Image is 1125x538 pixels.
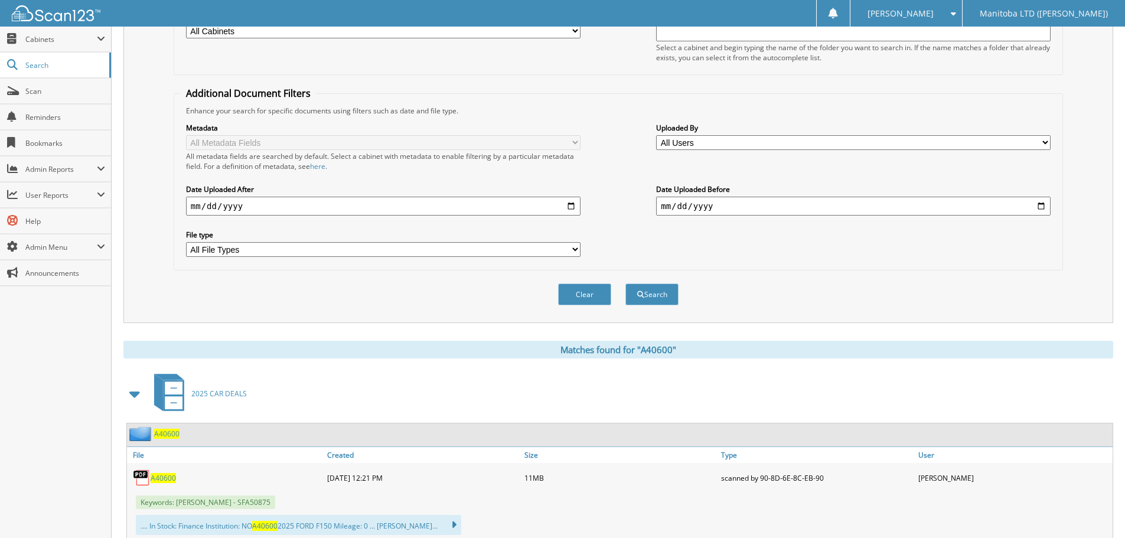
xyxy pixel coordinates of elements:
[186,197,581,216] input: start
[12,5,100,21] img: scan123-logo-white.svg
[915,466,1113,490] div: [PERSON_NAME]
[915,447,1113,463] a: User
[127,447,324,463] a: File
[136,495,275,509] span: Keywords: [PERSON_NAME] - SFA50875
[191,389,247,399] span: 2025 CAR DEALS
[324,466,521,490] div: [DATE] 12:21 PM
[252,521,278,531] span: A40600
[123,341,1113,358] div: Matches found for "A40600"
[868,10,934,17] span: [PERSON_NAME]
[25,190,97,200] span: User Reports
[133,469,151,487] img: PDF.png
[25,112,105,122] span: Reminders
[147,370,247,417] a: 2025 CAR DEALS
[25,86,105,96] span: Scan
[25,216,105,226] span: Help
[25,268,105,278] span: Announcements
[324,447,521,463] a: Created
[25,34,97,44] span: Cabinets
[718,466,915,490] div: scanned by 90-8D-6E-8C-EB-90
[25,242,97,252] span: Admin Menu
[180,87,317,100] legend: Additional Document Filters
[980,10,1108,17] span: Manitoba LTD ([PERSON_NAME])
[656,197,1051,216] input: end
[136,515,461,535] div: .... In Stock: Finance Institution: NO 2025 FORD F150 Mileage: 0 ... [PERSON_NAME]...
[25,164,97,174] span: Admin Reports
[310,161,325,171] a: here
[151,473,176,483] a: A40600
[656,184,1051,194] label: Date Uploaded Before
[25,60,103,70] span: Search
[186,151,581,171] div: All metadata fields are searched by default. Select a cabinet with metadata to enable filtering b...
[718,447,915,463] a: Type
[656,123,1051,133] label: Uploaded By
[656,43,1051,63] div: Select a cabinet and begin typing the name of the folder you want to search in. If the name match...
[186,184,581,194] label: Date Uploaded After
[625,283,679,305] button: Search
[186,123,581,133] label: Metadata
[521,447,719,463] a: Size
[154,429,180,439] a: A40600
[186,230,581,240] label: File type
[180,106,1056,116] div: Enhance your search for specific documents using filters such as date and file type.
[25,138,105,148] span: Bookmarks
[129,426,154,441] img: folder2.png
[1066,481,1125,538] iframe: Chat Widget
[521,466,719,490] div: 11MB
[558,283,611,305] button: Clear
